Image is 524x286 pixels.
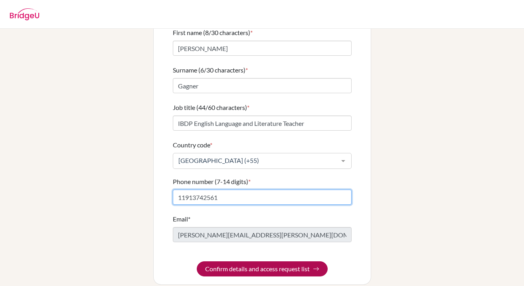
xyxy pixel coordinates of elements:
input: Enter your surname [173,78,352,93]
input: Enter your number [173,190,352,205]
label: Email* [173,214,190,224]
label: First name (8/30 characters) [173,28,253,37]
img: Arrow right [313,266,319,272]
label: Country code [173,140,212,150]
input: Enter your job title [173,116,352,131]
label: Surname (6/30 characters) [173,65,248,75]
label: Phone number (7-14 digits) [173,177,251,186]
input: Enter your first name [173,41,352,56]
img: BridgeU logo [10,8,40,20]
span: [GEOGRAPHIC_DATA] (+55) [176,157,335,165]
label: Job title (44/60 characters) [173,103,249,112]
button: Confirm details and access request list [197,261,328,276]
